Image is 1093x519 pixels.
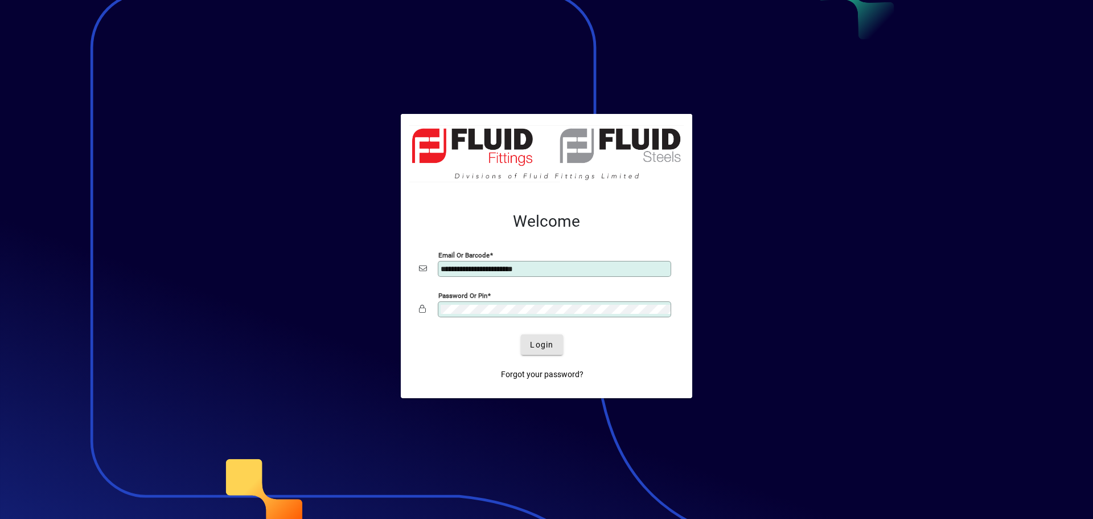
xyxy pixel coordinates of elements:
mat-label: Email or Barcode [438,251,490,259]
a: Forgot your password? [496,364,588,385]
mat-label: Password or Pin [438,292,487,300]
span: Login [530,339,553,351]
h2: Welcome [419,212,674,231]
button: Login [521,334,562,355]
span: Forgot your password? [501,369,584,381]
